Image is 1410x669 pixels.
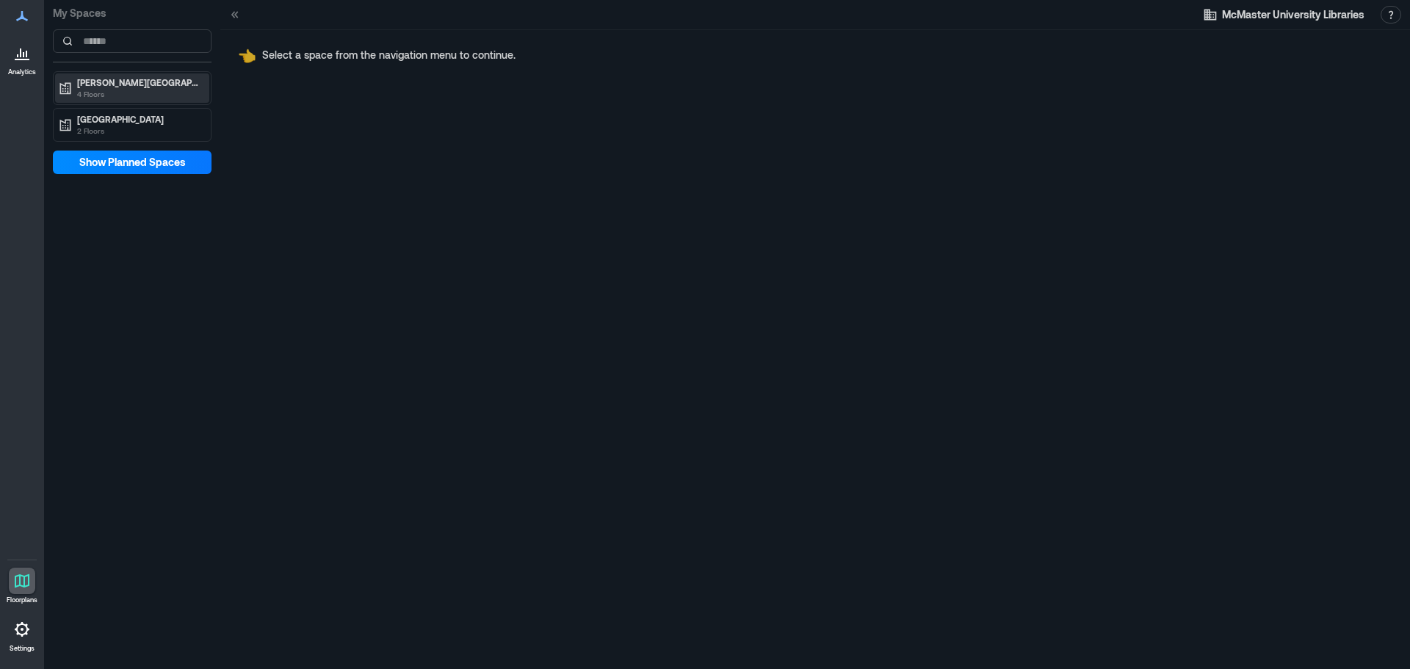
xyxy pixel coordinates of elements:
[4,35,40,81] a: Analytics
[53,151,211,174] button: Show Planned Spaces
[10,644,35,653] p: Settings
[77,125,200,137] p: 2 Floors
[2,563,42,609] a: Floorplans
[77,76,200,88] p: [PERSON_NAME][GEOGRAPHIC_DATA]
[4,612,40,657] a: Settings
[7,596,37,604] p: Floorplans
[77,113,200,125] p: [GEOGRAPHIC_DATA]
[1222,7,1364,22] span: McMaster University Libraries
[262,48,516,62] p: Select a space from the navigation menu to continue.
[77,88,200,100] p: 4 Floors
[8,68,36,76] p: Analytics
[53,6,211,21] p: My Spaces
[1198,3,1369,26] button: McMaster University Libraries
[79,155,186,170] span: Show Planned Spaces
[238,46,256,64] span: pointing left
